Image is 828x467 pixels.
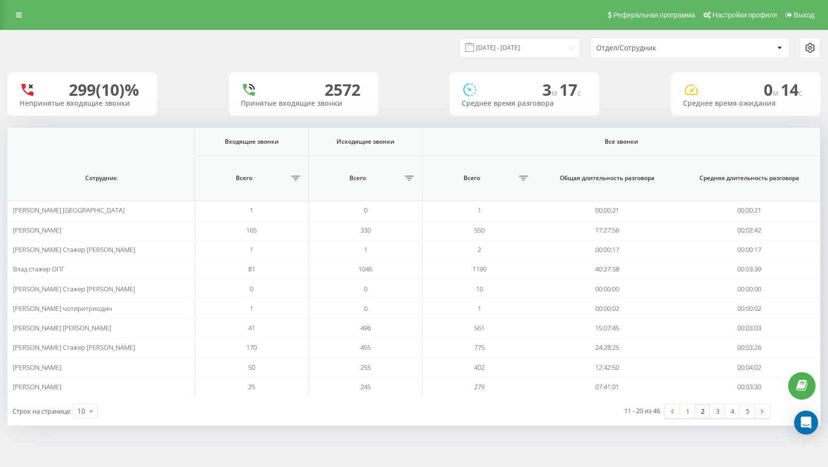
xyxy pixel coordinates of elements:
[536,220,678,239] td: 17:27:56
[536,201,678,220] td: 00:00:21
[474,343,485,352] span: 775
[712,11,777,19] span: Настройки профиля
[13,304,112,313] span: [PERSON_NAME] чотиритриодин
[683,99,809,108] div: Среднее время ожидания
[536,299,678,318] td: 00:00:02
[678,299,821,318] td: 00:00:02
[360,343,371,352] span: 455
[678,279,821,298] td: 00:00:00
[314,174,401,182] span: Всего
[246,226,257,234] span: 165
[248,323,255,332] span: 41
[13,363,61,372] span: [PERSON_NAME]
[548,174,667,182] span: Общая длительность разговора
[678,358,821,377] td: 00:04:02
[764,79,781,100] span: 0
[577,87,581,98] span: c
[364,206,367,215] span: 0
[319,138,412,146] span: Исходящие звонки
[613,11,695,19] span: Реферальная программа
[13,323,111,332] span: [PERSON_NAME] [PERSON_NAME]
[360,226,371,234] span: 330
[678,338,821,357] td: 00:03:26
[250,206,253,215] span: 1
[725,404,740,418] a: 4
[551,87,559,98] span: м
[200,174,288,182] span: Всего
[325,80,360,99] div: 2572
[536,279,678,298] td: 00:00:00
[678,220,821,239] td: 00:02:42
[13,284,135,293] span: [PERSON_NAME] Стажер [PERSON_NAME]
[360,382,371,391] span: 245
[248,363,255,372] span: 50
[13,343,135,352] span: [PERSON_NAME] Стажер [PERSON_NAME]
[12,407,70,416] span: Строк на странице
[536,259,678,279] td: 40:27:38
[474,363,485,372] span: 402
[474,323,485,332] span: 561
[21,174,181,182] span: Сотрудник
[536,377,678,397] td: 07:41:01
[474,382,485,391] span: 279
[680,404,695,418] a: 1
[205,138,298,146] span: Входящие звонки
[447,138,796,146] span: Все звонки
[536,358,678,377] td: 12:42:50
[678,201,821,220] td: 00:00:21
[250,245,253,254] span: 1
[678,377,821,397] td: 00:03:30
[678,240,821,259] td: 00:00:17
[364,284,367,293] span: 0
[678,259,821,279] td: 00:03:39
[13,264,65,273] span: Влад стажер ОПГ
[794,411,818,435] div: Open Intercom Messenger
[799,87,803,98] span: c
[710,404,725,418] a: 3
[478,304,481,313] span: 1
[13,245,135,254] span: [PERSON_NAME] Стажер [PERSON_NAME]
[428,174,516,182] span: Всего
[473,264,487,273] span: 1190
[364,304,367,313] span: 0
[474,226,485,234] span: 550
[478,245,481,254] span: 2
[773,87,781,98] span: м
[536,240,678,259] td: 00:00:17
[250,304,253,313] span: 1
[478,206,481,215] span: 1
[740,404,755,418] a: 5
[624,406,660,416] div: 11 - 20 из 46
[476,284,483,293] span: 10
[542,79,559,100] span: 3
[596,44,715,52] div: Отдел/Сотрудник
[69,80,139,99] div: 299 (10)%
[248,382,255,391] span: 25
[77,406,85,416] div: 10
[559,79,581,100] span: 17
[13,226,61,234] span: [PERSON_NAME]
[360,363,371,372] span: 255
[358,264,372,273] span: 1045
[19,99,145,108] div: Непринятые входящие звонки
[13,206,125,215] span: [PERSON_NAME] [GEOGRAPHIC_DATA]
[781,79,803,100] span: 14
[695,404,710,418] a: 2
[690,174,809,182] span: Средняя длительность разговора
[364,245,367,254] span: 1
[241,99,366,108] div: Принятые входящие звонки
[536,318,678,338] td: 15:07:45
[794,11,815,19] span: Выход
[248,264,255,273] span: 81
[678,318,821,338] td: 00:03:03
[462,99,587,108] div: Среднее время разговора
[360,323,371,332] span: 496
[536,338,678,357] td: 24:28:25
[246,343,257,352] span: 170
[250,284,253,293] span: 0
[13,382,61,391] span: [PERSON_NAME]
